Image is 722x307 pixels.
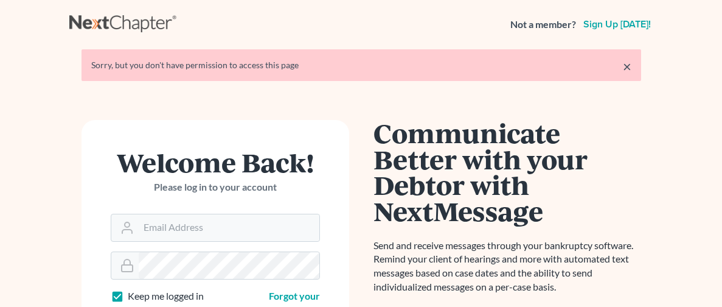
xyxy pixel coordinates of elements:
[373,120,641,224] h1: Communicate Better with your Debtor with NextMessage
[581,19,653,29] a: Sign up [DATE]!
[128,289,204,303] label: Keep me logged in
[510,18,576,32] strong: Not a member?
[111,149,320,175] h1: Welcome Back!
[623,59,631,74] a: ×
[111,180,320,194] p: Please log in to your account
[373,239,641,294] p: Send and receive messages through your bankruptcy software. Remind your client of hearings and mo...
[139,214,319,241] input: Email Address
[91,59,631,71] div: Sorry, but you don't have permission to access this page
